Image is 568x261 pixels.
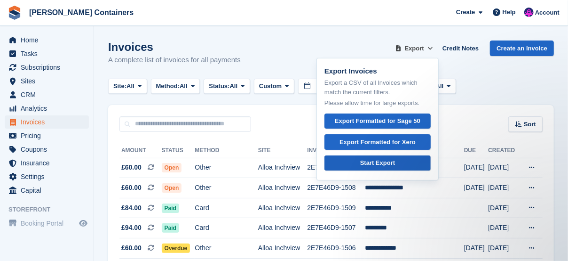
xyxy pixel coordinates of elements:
[307,218,365,238] td: 2E7E46D9-1507
[119,143,162,158] th: Amount
[195,198,258,218] td: Card
[108,55,241,65] p: A complete list of invoices for all payments
[307,198,365,218] td: 2E7E46D9-1509
[121,243,142,253] span: £60.00
[151,79,200,94] button: Method: All
[162,183,182,193] span: Open
[156,82,180,91] span: Method:
[25,5,137,20] a: [PERSON_NAME] Containers
[258,218,307,238] td: Alloa Inchview
[5,115,89,129] a: menu
[21,156,77,170] span: Insurance
[258,238,307,259] td: Alloa Inchview
[324,66,431,77] p: Export Invoices
[5,143,89,156] a: menu
[258,158,307,178] td: Alloa Inchview
[8,205,94,214] span: Storefront
[21,47,77,60] span: Tasks
[21,184,77,197] span: Capital
[5,129,89,142] a: menu
[21,61,77,74] span: Subscriptions
[21,74,77,88] span: Sites
[488,218,520,238] td: [DATE]
[180,82,188,91] span: All
[488,143,520,158] th: Created
[339,138,416,147] div: Export Formatted for Xero
[524,120,536,129] span: Sort
[439,41,482,56] a: Credit Notes
[324,98,431,108] p: Please allow time for large exports.
[464,143,488,158] th: Due
[307,238,365,259] td: 2E7E46D9-1506
[394,41,435,56] button: Export
[258,143,307,158] th: Site
[78,218,89,229] a: Preview store
[360,158,395,168] div: Start Export
[21,115,77,129] span: Invoices
[8,6,22,20] img: stora-icon-8386f47178a22dfd0bd8f6a31ec36ba5ce8667c1dd55bd0f319d3a0aa187defe.svg
[405,44,424,53] span: Export
[258,198,307,218] td: Alloa Inchview
[5,102,89,115] a: menu
[108,41,241,53] h1: Invoices
[324,134,431,150] a: Export Formatted for Xero
[464,158,488,178] td: [DATE]
[259,82,282,91] span: Custom
[121,163,142,172] span: £60.00
[21,129,77,142] span: Pricing
[488,198,520,218] td: [DATE]
[5,61,89,74] a: menu
[5,170,89,183] a: menu
[195,158,258,178] td: Other
[254,79,294,94] button: Custom
[5,47,89,60] a: menu
[307,158,365,178] td: 2E7E46D9-1510
[21,33,77,47] span: Home
[230,82,238,91] span: All
[488,178,520,198] td: [DATE]
[5,33,89,47] a: menu
[21,102,77,115] span: Analytics
[535,8,560,17] span: Account
[113,82,126,91] span: Site:
[162,143,195,158] th: Status
[195,143,258,158] th: Method
[464,178,488,198] td: [DATE]
[21,88,77,101] span: CRM
[307,143,365,158] th: Invoice Number
[108,79,147,94] button: Site: All
[121,183,142,193] span: £60.00
[126,82,134,91] span: All
[162,204,179,213] span: Paid
[464,238,488,259] td: [DATE]
[335,116,420,126] div: Export Formatted for Sage 50
[5,184,89,197] a: menu
[5,217,89,230] a: menu
[204,79,250,94] button: Status: All
[324,114,431,129] a: Export Formatted for Sage 50
[121,203,142,213] span: £84.00
[195,178,258,198] td: Other
[307,178,365,198] td: 2E7E46D9-1508
[5,88,89,101] a: menu
[456,8,475,17] span: Create
[162,223,179,233] span: Paid
[324,78,431,97] p: Export a CSV of all Invoices which match the current filters.
[490,41,554,56] a: Create an Invoice
[524,8,534,17] img: Claire Wilson
[258,178,307,198] td: Alloa Inchview
[21,217,77,230] span: Booking Portal
[324,155,431,171] a: Start Export
[436,82,444,91] span: All
[488,238,520,259] td: [DATE]
[162,244,190,253] span: Overdue
[5,74,89,88] a: menu
[195,238,258,259] td: Other
[503,8,516,17] span: Help
[209,82,229,91] span: Status:
[488,158,520,178] td: [DATE]
[195,218,258,238] td: Card
[21,143,77,156] span: Coupons
[21,170,77,183] span: Settings
[121,223,142,233] span: £94.00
